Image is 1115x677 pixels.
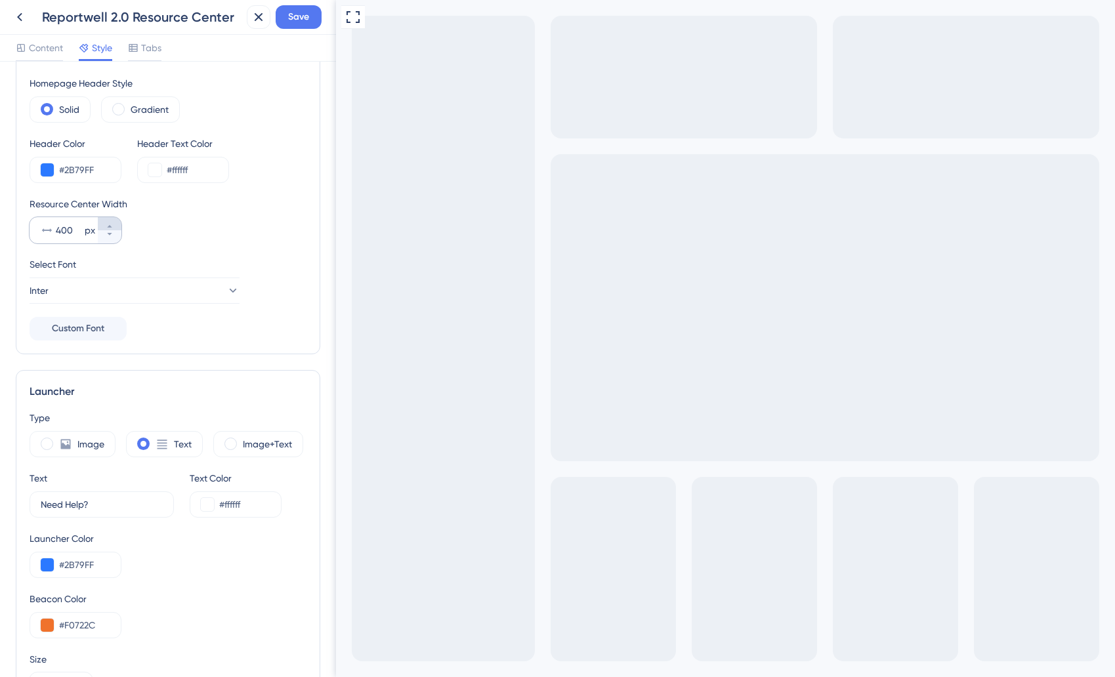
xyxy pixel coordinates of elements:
button: Inter [30,277,240,304]
span: Tabs [141,40,161,56]
div: Resource Center Width [30,196,306,212]
label: Text [174,436,192,452]
input: Get Started [41,497,163,512]
div: Select Font [30,256,306,272]
span: Custom Font [52,321,104,337]
div: Text Color [190,470,282,486]
button: Save [276,5,322,29]
input: px [56,222,82,238]
div: Header Text Color [137,136,229,152]
label: Solid [59,102,79,117]
button: Custom Font [30,317,127,340]
div: Homepage Header Style [30,75,306,91]
div: Text [30,470,47,486]
label: Image [77,436,104,452]
div: 3 [15,13,22,26]
div: Launcher [30,384,306,400]
div: Header Color [30,136,121,152]
button: px [98,217,121,230]
label: Image+Text [243,436,292,452]
label: Gradient [131,102,169,117]
div: Size [30,651,306,667]
div: Launcher Color [30,531,121,546]
div: Beacon Color [30,591,306,607]
span: Content [29,40,63,56]
button: px [98,230,121,243]
span: Save [288,9,309,25]
span: Style [92,40,112,56]
span: Inter [30,283,49,298]
div: Reportwell 2.0 Resource Center [42,8,242,26]
div: Type [30,410,306,426]
div: px [85,222,95,238]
